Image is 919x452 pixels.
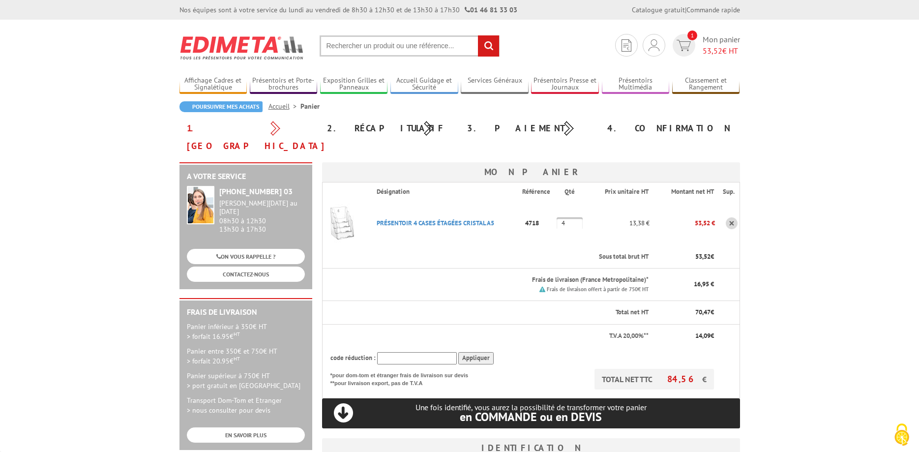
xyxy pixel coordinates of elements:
[539,286,545,292] img: picto.png
[187,322,305,341] p: Panier inférieur à 350€ HT
[187,267,305,282] a: CONTACTEZ-NOUS
[703,45,740,57] span: € HT
[300,101,320,111] li: Panier
[632,5,740,15] div: |
[670,34,740,57] a: devis rapide 1 Mon panier 53,52€ HT
[234,331,240,337] sup: HT
[187,186,214,224] img: widget-service.jpg
[390,76,458,92] a: Accueil Guidage et Sécurité
[522,187,556,197] p: Référence
[703,46,722,56] span: 53,52
[179,30,305,66] img: Edimeta
[649,39,659,51] img: devis rapide
[330,331,649,341] p: T.V.A 20,00%**
[694,280,714,288] span: 16,95 €
[695,308,711,316] span: 70,47
[594,369,714,390] p: TOTAL NET TTC €
[885,419,919,452] button: Cookies (fenêtre modale)
[632,5,685,14] a: Catalogue gratuit
[695,331,711,340] span: 14,09
[187,357,240,365] span: > forfait 20.95€
[219,199,305,233] div: 08h30 à 12h30 13h30 à 17h30
[330,369,478,387] p: *pour dom-tom et étranger frais de livraison sur devis **pour livraison export, pas de T.V.A
[622,39,631,52] img: devis rapide
[703,34,740,57] span: Mon panier
[465,5,517,14] strong: 01 46 81 33 03
[179,120,320,155] div: 1. [GEOGRAPHIC_DATA]
[547,286,649,293] small: Frais de livraison offert à partir de 750€ HT
[667,373,702,385] span: 84,56
[322,403,740,423] p: Une fois identifié, vous aurez la possibilité de transformer votre panier
[650,214,715,232] p: 53,52 €
[458,352,494,364] input: Appliquer
[557,182,587,201] th: Qté
[531,76,599,92] a: Présentoirs Presse et Journaux
[595,187,648,197] p: Prix unitaire HT
[460,120,600,137] div: 3. Paiement
[320,120,460,137] div: 2. Récapitulatif
[657,331,714,341] p: €
[187,427,305,443] a: EN SAVOIR PLUS
[219,199,305,216] div: [PERSON_NAME][DATE] au [DATE]
[369,182,522,201] th: Désignation
[377,219,494,227] a: PRéSENTOIR 4 CASES éTAGéES CRISTAL A5
[179,5,517,15] div: Nos équipes sont à votre service du lundi au vendredi de 8h30 à 12h30 et de 13h30 à 17h30
[677,40,691,51] img: devis rapide
[187,332,240,341] span: > forfait 16.95€
[323,204,362,243] img: PRéSENTOIR 4 CASES éTAGéES CRISTAL A5
[187,346,305,366] p: Panier entre 350€ et 750€ HT
[695,252,711,261] span: 53,52
[234,355,240,362] sup: HT
[686,5,740,14] a: Commande rapide
[460,409,602,424] span: en COMMANDE ou en DEVIS
[187,371,305,391] p: Panier supérieur à 750€ HT
[187,395,305,415] p: Transport Dom-Tom et Etranger
[478,35,499,57] input: rechercher
[889,422,914,447] img: Cookies (fenêtre modale)
[369,245,650,269] th: Sous total brut HT
[320,76,388,92] a: Exposition Grilles et Panneaux
[187,381,300,390] span: > port gratuit en [GEOGRAPHIC_DATA]
[377,275,649,285] p: Frais de livraison (France Metropolitaine)*
[715,182,740,201] th: Sup.
[600,120,740,137] div: 4. Confirmation
[522,214,557,232] p: 4718
[250,76,318,92] a: Présentoirs et Porte-brochures
[657,252,714,262] p: €
[461,76,529,92] a: Services Généraux
[602,76,670,92] a: Présentoirs Multimédia
[672,76,740,92] a: Classement et Rangement
[330,308,649,317] p: Total net HT
[187,249,305,264] a: ON VOUS RAPPELLE ?
[187,172,305,181] h2: A votre service
[322,162,740,182] h3: Mon panier
[320,35,500,57] input: Rechercher un produit ou une référence...
[657,187,714,197] p: Montant net HT
[657,308,714,317] p: €
[268,102,300,111] a: Accueil
[330,354,376,362] span: code réduction :
[179,101,263,112] a: Poursuivre mes achats
[687,30,697,40] span: 1
[187,308,305,317] h2: Frais de Livraison
[187,406,270,415] span: > nous consulter pour devis
[179,76,247,92] a: Affichage Cadres et Signalétique
[219,186,293,196] strong: [PHONE_NUMBER] 03
[587,214,649,232] p: 13,38 €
